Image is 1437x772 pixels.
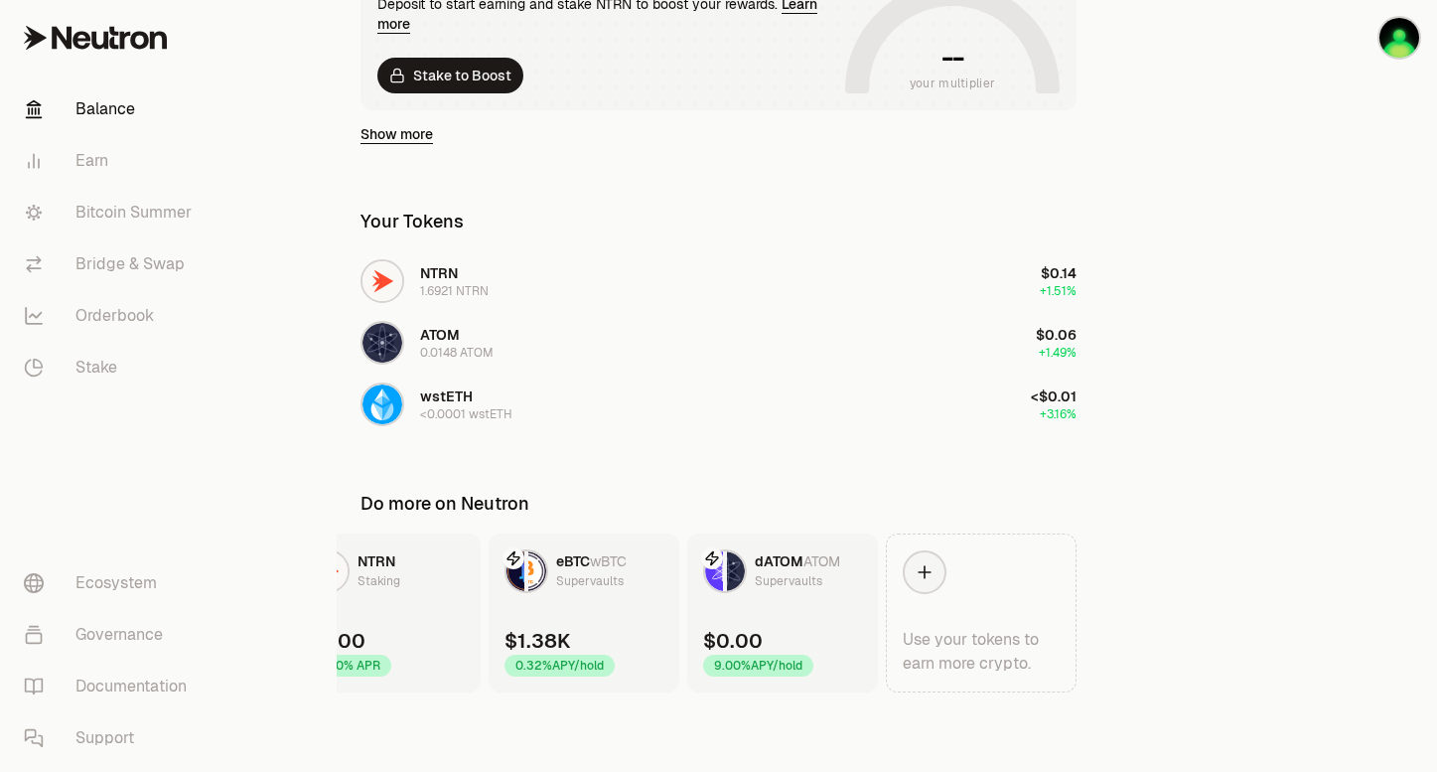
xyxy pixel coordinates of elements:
a: Use your tokens to earn more crypto. [886,534,1077,693]
span: eBTC [556,552,590,570]
img: Blue Ledger [1379,18,1419,58]
a: Stake to Boost [377,58,523,93]
div: Your Tokens [360,208,464,235]
a: Stake [8,342,215,393]
span: your multiplier [910,74,996,93]
div: Supervaults [755,571,822,591]
div: $0.00 [703,627,763,655]
div: Staking [358,571,400,591]
span: dATOM [755,552,803,570]
a: eBTC LogowBTC LogoeBTCwBTCSupervaults$1.38K0.32%APY/hold [489,534,679,693]
h1: -- [941,42,964,74]
img: NTRN Logo [362,261,402,301]
div: 0.32% APY/hold [504,655,615,677]
a: Support [8,712,215,764]
div: 1.6921 NTRN [420,283,489,299]
span: ATOM [803,552,840,570]
img: wstETH Logo [362,385,402,424]
span: NTRN [358,552,395,570]
span: +1.49% [1039,345,1077,361]
img: dATOM Logo [705,551,723,591]
a: Bridge & Swap [8,238,215,290]
span: wBTC [590,552,627,570]
button: wstETH LogowstETH<0.0001 wstETH<$0.01+3.16% [349,375,1088,434]
img: wBTC Logo [528,551,546,591]
div: Do more on Neutron [360,490,529,518]
a: Balance [8,83,215,135]
a: dATOM LogoATOM LogodATOMATOMSupervaults$0.009.00%APY/hold [687,534,878,693]
div: 0.0148 ATOM [420,345,494,361]
span: ATOM [420,326,460,344]
div: 3.00% APR [306,655,391,677]
button: ATOM LogoATOM0.0148 ATOM$0.06+1.49% [349,313,1088,373]
a: Orderbook [8,290,215,342]
span: wstETH [420,387,473,405]
a: Earn [8,135,215,187]
img: eBTC Logo [506,551,524,591]
div: Use your tokens to earn more crypto. [903,628,1060,676]
a: Show more [360,124,433,144]
a: Ecosystem [8,557,215,609]
div: $1.38K [504,627,570,655]
span: $0.06 [1036,326,1077,344]
div: Supervaults [556,571,624,591]
span: NTRN [420,264,458,282]
button: NTRN LogoNTRN1.6921 NTRN$0.14+1.51% [349,251,1088,311]
a: Documentation [8,661,215,712]
span: +3.16% [1040,406,1077,422]
a: NTRN LogoNTRNStaking$0.003.00% APR [290,534,481,693]
span: <$0.01 [1031,387,1077,405]
div: <0.0001 wstETH [420,406,512,422]
img: ATOM Logo [362,323,402,363]
a: Bitcoin Summer [8,187,215,238]
span: +1.51% [1040,283,1077,299]
div: 9.00% APY/hold [703,655,813,677]
span: $0.14 [1041,264,1077,282]
img: ATOM Logo [727,551,745,591]
a: Governance [8,609,215,661]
